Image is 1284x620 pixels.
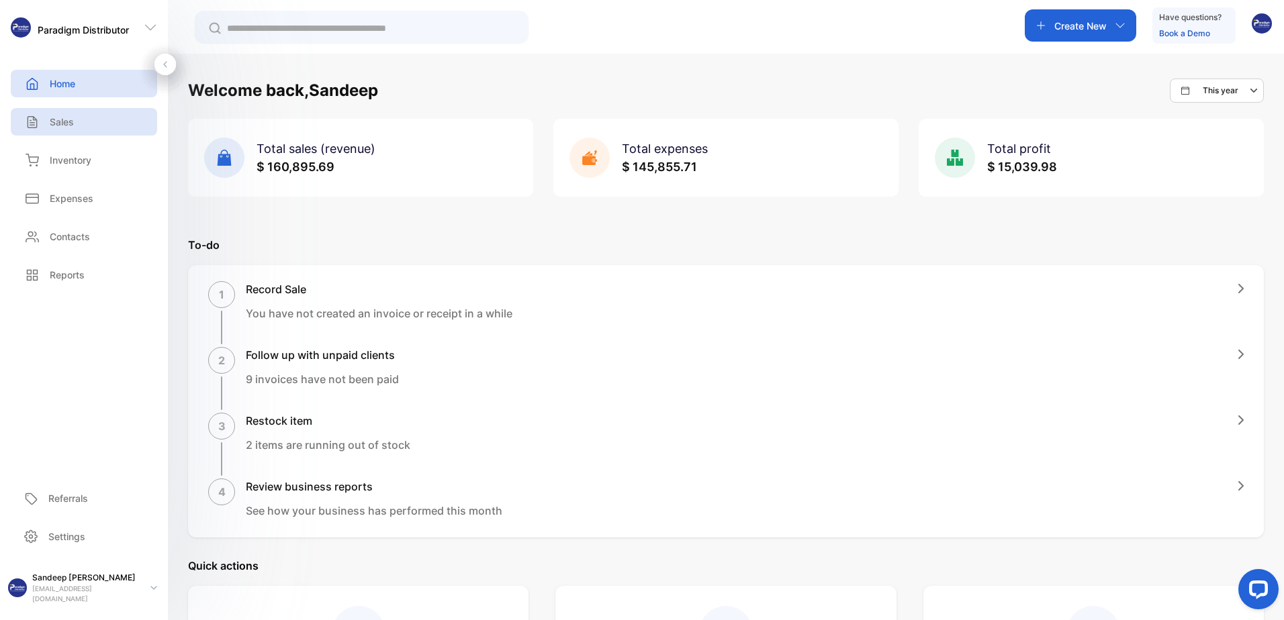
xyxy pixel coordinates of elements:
[50,153,91,167] p: Inventory
[32,572,140,584] p: Sandeep [PERSON_NAME]
[11,17,31,38] img: logo
[1025,9,1136,42] button: Create New
[246,347,399,363] h1: Follow up with unpaid clients
[246,503,502,519] p: See how your business has performed this month
[622,142,708,156] span: Total expenses
[987,160,1057,174] span: $ 15,039.98
[1228,564,1284,620] iframe: LiveChat chat widget
[1159,11,1222,24] p: Have questions?
[8,578,27,597] img: profile
[1252,9,1272,42] button: avatar
[1170,79,1264,103] button: This year
[188,79,378,103] h1: Welcome back, Sandeep
[50,268,85,282] p: Reports
[50,229,90,244] p: Contacts
[188,558,1264,574] p: Quick actions
[38,23,129,37] p: Paradigm Distributor
[218,484,226,500] p: 4
[1203,85,1238,97] p: This year
[48,491,88,505] p: Referrals
[246,371,399,387] p: 9 invoices have not been paid
[188,237,1264,253] p: To-do
[246,305,512,321] p: You have not created an invoice or receipt in a while
[246,413,410,429] h1: Restock item
[246,437,410,453] p: 2 items are running out of stock
[48,529,85,544] p: Settings
[257,142,375,156] span: Total sales (revenue)
[32,584,140,604] p: [EMAIL_ADDRESS][DOMAIN_NAME]
[218,418,226,434] p: 3
[50,76,75,91] p: Home
[622,160,697,174] span: $ 145,855.71
[257,160,334,174] span: $ 160,895.69
[50,115,74,129] p: Sales
[1159,28,1210,38] a: Book a Demo
[246,478,502,495] h1: Review business reports
[50,191,93,205] p: Expenses
[987,142,1051,156] span: Total profit
[1252,13,1272,34] img: avatar
[218,352,225,368] p: 2
[219,287,224,303] p: 1
[1054,19,1107,33] p: Create New
[246,281,512,297] h1: Record Sale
